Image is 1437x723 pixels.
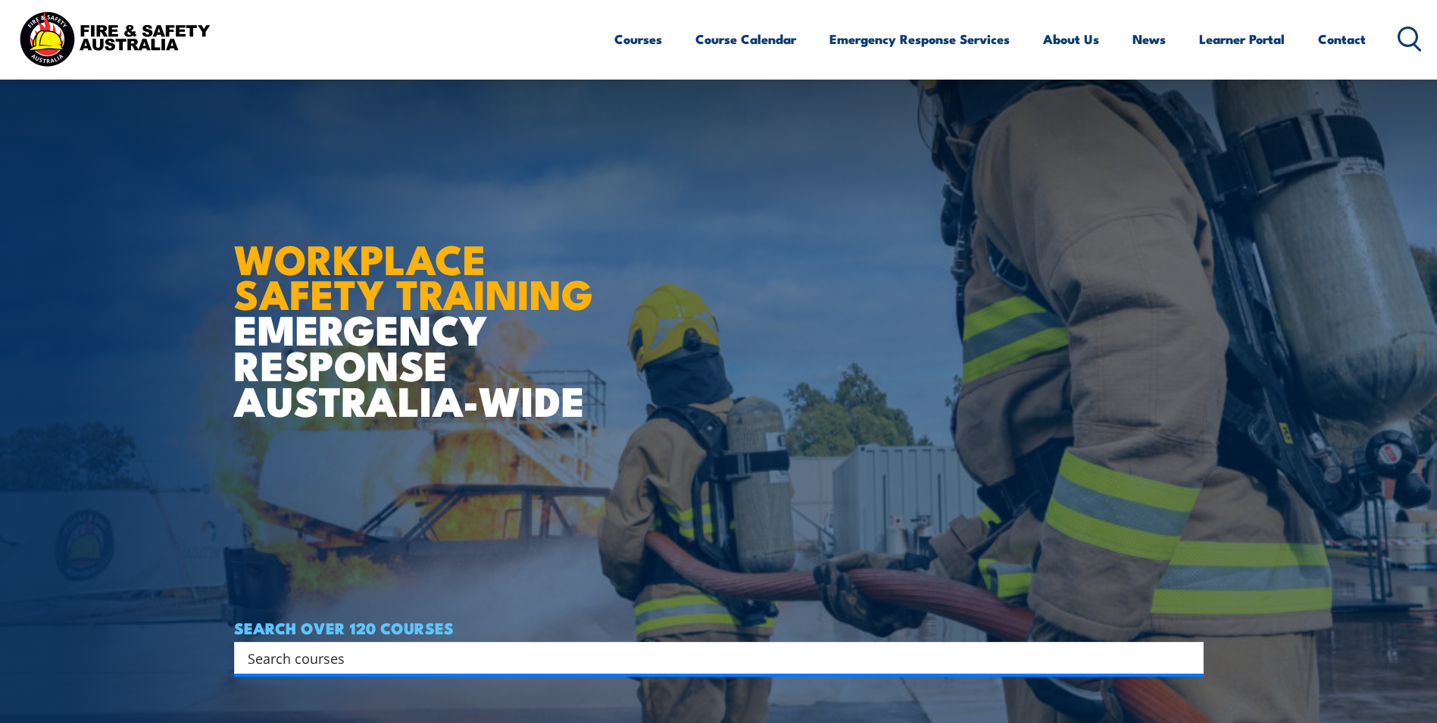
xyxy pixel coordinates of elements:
a: Contact [1318,19,1366,59]
a: Course Calendar [695,19,796,59]
a: Emergency Response Services [829,19,1010,59]
strong: WORKPLACE SAFETY TRAINING [234,226,593,324]
input: Search input [248,646,1170,669]
a: Learner Portal [1199,19,1285,59]
h1: EMERGENCY RESPONSE AUSTRALIA-WIDE [234,202,604,418]
a: News [1132,19,1166,59]
a: Courses [614,19,662,59]
form: Search form [251,647,1173,668]
a: About Us [1043,19,1099,59]
h4: SEARCH OVER 120 COURSES [234,619,1204,636]
button: Search magnifier button [1177,647,1198,668]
